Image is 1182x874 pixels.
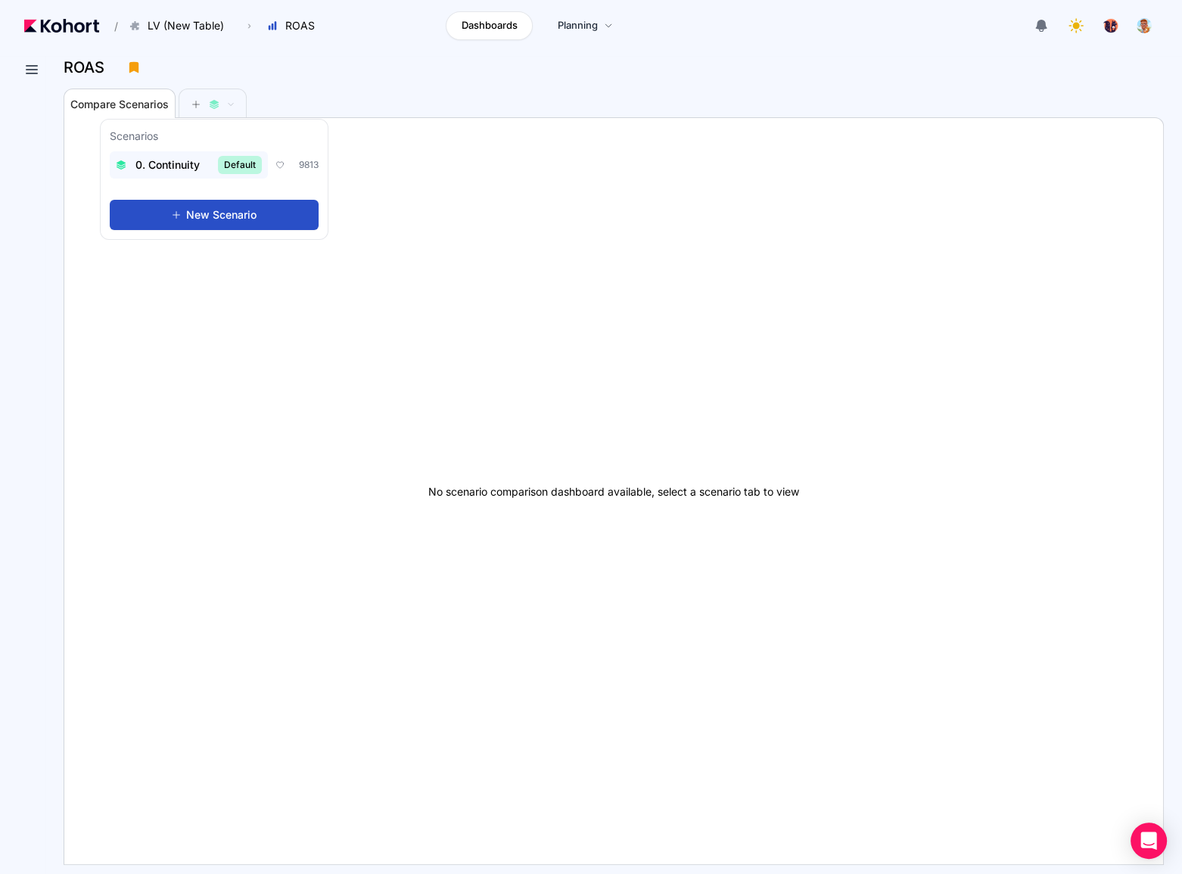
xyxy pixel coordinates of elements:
span: › [244,20,254,32]
a: Dashboards [446,11,533,40]
a: Planning [542,11,629,40]
div: No scenario comparison dashboard available, select a scenario tab to view [64,118,1163,864]
h3: ROAS [64,60,114,75]
button: 0. ContinuityDefault [110,151,268,179]
span: Default [218,156,262,174]
span: Planning [558,18,598,33]
span: Compare Scenarios [70,99,169,110]
span: New Scenario [186,207,257,222]
div: Open Intercom Messenger [1131,823,1167,859]
span: 0. Continuity [135,157,200,173]
button: LV (New Table) [121,13,240,39]
img: logo_TreesPlease_20230726120307121221.png [1103,18,1118,33]
button: New Scenario [110,200,319,230]
span: Dashboards [461,18,517,33]
span: / [102,18,118,34]
h3: Scenarios [110,129,158,147]
img: Kohort logo [24,19,99,33]
button: ROAS [259,13,331,39]
span: ROAS [285,18,315,33]
span: 9813 [299,159,319,171]
span: LV (New Table) [148,18,224,33]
